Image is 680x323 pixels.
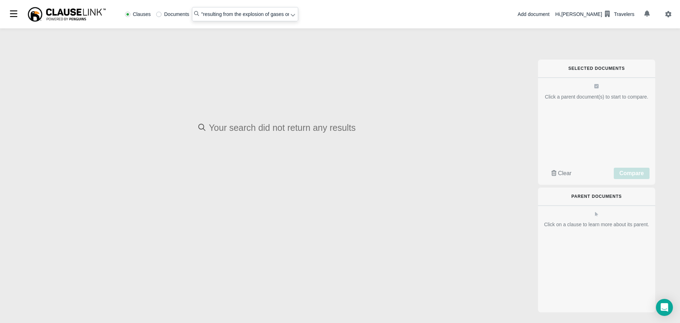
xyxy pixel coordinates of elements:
[549,194,644,199] h6: Parent Documents
[192,7,298,21] input: Search library...
[209,121,356,135] span: Your search did not return any results
[125,12,151,17] label: Clauses
[614,11,634,18] div: Travelers
[544,168,579,179] button: Clear
[27,6,107,22] img: ClauseLink
[517,11,549,18] div: Add document
[156,12,189,17] label: Documents
[558,170,571,176] span: Clear
[544,221,650,228] div: Click on a clause to learn more about its parent.
[614,168,650,179] button: Compare
[549,66,644,71] h6: Selected Documents
[619,170,644,176] span: Compare
[544,93,650,101] div: Click a parent document(s) to start to compare.
[555,8,634,20] div: Hi, [PERSON_NAME]
[656,299,673,316] div: Open Intercom Messenger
